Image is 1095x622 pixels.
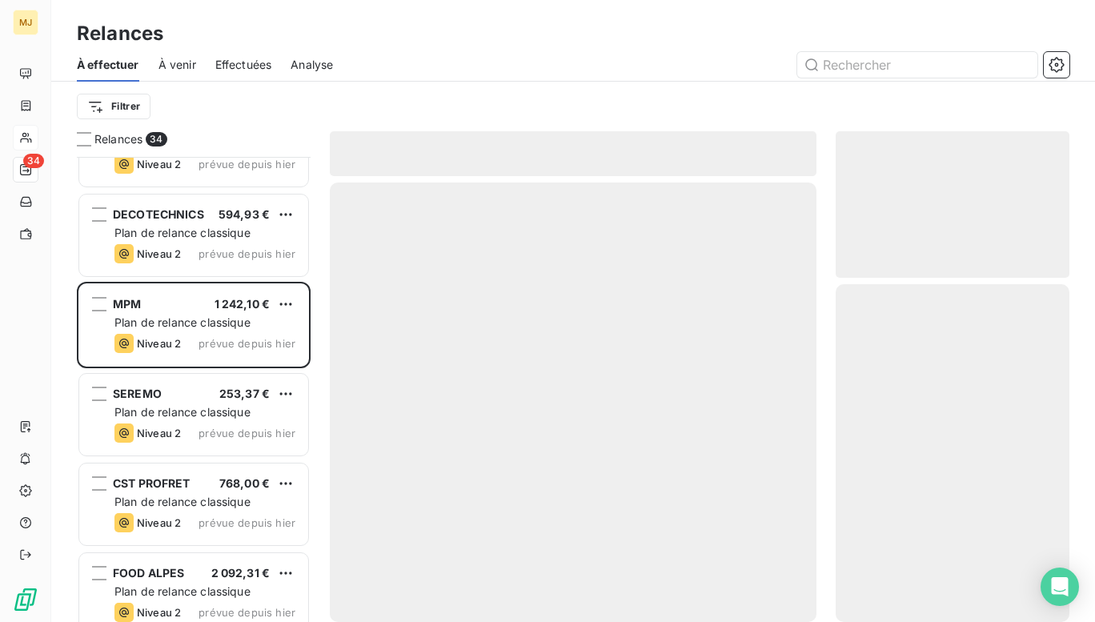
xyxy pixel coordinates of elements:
[77,94,150,119] button: Filtrer
[199,247,295,260] span: prévue depuis hier
[137,158,181,171] span: Niveau 2
[199,516,295,529] span: prévue depuis hier
[199,606,295,619] span: prévue depuis hier
[219,476,270,490] span: 768,00 €
[114,226,251,239] span: Plan de relance classique
[215,297,271,311] span: 1 242,10 €
[114,405,251,419] span: Plan de relance classique
[137,427,181,439] span: Niveau 2
[137,516,181,529] span: Niveau 2
[113,207,204,221] span: DECOTECHNICS
[215,57,272,73] span: Effectuées
[291,57,333,73] span: Analyse
[199,337,295,350] span: prévue depuis hier
[146,132,166,146] span: 34
[137,606,181,619] span: Niveau 2
[77,157,311,622] div: grid
[199,158,295,171] span: prévue depuis hier
[1041,568,1079,606] div: Open Intercom Messenger
[13,587,38,612] img: Logo LeanPay
[199,427,295,439] span: prévue depuis hier
[219,207,270,221] span: 594,93 €
[137,337,181,350] span: Niveau 2
[114,495,251,508] span: Plan de relance classique
[219,387,270,400] span: 253,37 €
[77,19,163,48] h3: Relances
[23,154,44,168] span: 34
[797,52,1037,78] input: Rechercher
[137,247,181,260] span: Niveau 2
[94,131,142,147] span: Relances
[114,584,251,598] span: Plan de relance classique
[114,315,251,329] span: Plan de relance classique
[113,566,185,580] span: FOOD ALPES
[113,387,162,400] span: SEREMO
[211,566,271,580] span: 2 092,31 €
[77,57,139,73] span: À effectuer
[13,10,38,35] div: MJ
[158,57,196,73] span: À venir
[113,476,191,490] span: CST PROFRET
[113,297,141,311] span: MPM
